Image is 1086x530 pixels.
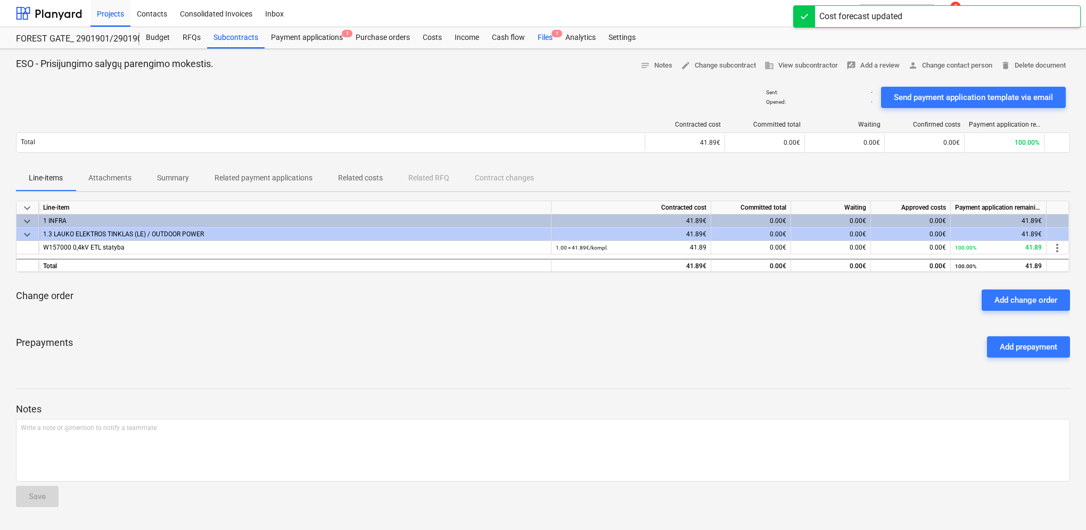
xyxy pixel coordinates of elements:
div: FOREST GATE_ 2901901/2901902/2901903 [16,34,127,45]
a: Subcontracts [207,27,265,48]
div: 0.00€ [791,228,871,241]
div: 41.89€ [951,228,1047,241]
button: Add prepayment [987,336,1070,358]
div: 41.89€ [645,134,725,151]
p: - [871,89,873,96]
div: 0.00€ [711,259,791,272]
span: edit [681,61,690,70]
div: Total [39,259,552,272]
span: business [764,61,774,70]
p: Prepayments [16,336,73,358]
span: 0.00€ [863,139,880,146]
span: rate_review [846,61,856,70]
p: Change order [16,289,73,302]
div: Income [448,27,486,48]
span: View subcontractor [764,60,838,72]
small: 1.00 × 41.89€ / kompl. [556,245,608,251]
span: Change subcontract [681,60,756,72]
p: Notes [16,403,1070,416]
div: 41.89 [556,241,706,254]
div: 0.00€ [791,214,871,228]
p: Opened : [766,98,786,105]
div: Payment application remaining [969,121,1040,128]
div: 1 INFRA [43,214,547,228]
div: 1.3 LAUKO ELEKTROS TINKLAS (LE) / OUTDOOR POWER [43,228,547,241]
span: person [908,61,918,70]
div: 0.00€ [711,214,791,228]
span: 0.00€ [943,139,960,146]
a: Budget [139,27,176,48]
iframe: Chat Widget [1033,479,1086,530]
span: notes [640,61,650,70]
div: 41.89€ [552,259,711,272]
div: Line-item [39,201,552,214]
span: Notes [640,60,672,72]
div: Payment applications [265,27,349,48]
span: 0.00€ [784,139,800,146]
span: more_vert [1051,242,1064,254]
span: 0.00€ [929,244,946,251]
span: 100.00% [1015,139,1040,146]
button: Change contact person [904,57,997,74]
a: Analytics [559,27,602,48]
div: Committed total [729,121,801,128]
span: Delete document [1001,60,1066,72]
p: Related payment applications [215,172,312,184]
span: keyboard_arrow_down [21,228,34,241]
button: View subcontractor [760,57,842,74]
div: Contracted cost [649,121,721,128]
div: 0.00€ [871,228,951,241]
div: 0.00€ [871,214,951,228]
a: Costs [416,27,448,48]
div: Cost forecast updated [819,10,902,23]
div: 0.00€ [791,259,871,272]
p: ESO - Prisijungimo salygų parengimo mokestis. [16,57,213,70]
button: Send payment application template via email [881,87,1066,108]
span: Add a review [846,60,900,72]
span: keyboard_arrow_down [21,215,34,228]
a: RFQs [176,27,207,48]
a: Cash flow [486,27,531,48]
button: Notes [636,57,677,74]
div: Confirmed costs [889,121,960,128]
p: - [871,98,873,105]
div: 41.89 [955,260,1042,273]
span: 0.00€ [770,244,786,251]
div: 0.00€ [871,259,951,272]
span: Change contact person [908,60,992,72]
div: Committed total [711,201,791,214]
p: Related costs [338,172,383,184]
div: Add prepayment [1000,340,1057,354]
div: 41.89 [955,241,1042,254]
div: Waiting [791,201,871,214]
p: Summary [157,172,189,184]
p: Sent : [766,89,778,96]
p: Attachments [88,172,131,184]
span: 1 [552,30,562,37]
p: Line-items [29,172,63,184]
div: 0.00€ [711,228,791,241]
button: Change subcontract [677,57,760,74]
span: 1 [342,30,352,37]
span: keyboard_arrow_down [21,202,34,214]
div: 41.89€ [951,214,1047,228]
small: 100.00% [955,245,976,251]
a: Purchase orders [349,27,416,48]
div: W157000 0,4kV ETL statyba [43,241,547,254]
div: Payment application remaining [951,201,1047,214]
div: Send payment application template via email [894,90,1053,104]
a: Settings [602,27,642,48]
button: Add a review [842,57,904,74]
button: Delete document [997,57,1070,74]
a: Files1 [531,27,559,48]
div: Approved costs [871,201,951,214]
